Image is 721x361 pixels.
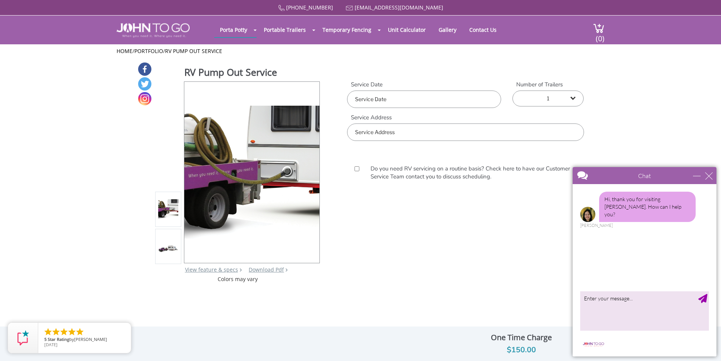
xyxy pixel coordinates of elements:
[285,268,288,272] img: chevron.png
[117,23,190,38] img: JOHN to go
[44,337,125,342] span: by
[258,22,311,37] a: Portable Trailers
[367,165,578,181] label: Do you need RV servicing on a routine basis? Check here to have our Customer Service Team contact...
[433,22,462,37] a: Gallery
[347,114,584,122] label: Service Address
[51,327,61,336] li: 
[286,4,333,11] a: [PHONE_NUMBER]
[355,4,443,11] a: [EMAIL_ADDRESS][DOMAIN_NAME]
[134,47,163,55] a: Portfolio
[593,23,604,33] img: cart a
[382,22,431,37] a: Unit Calculator
[430,331,613,344] div: One Time Charge
[158,199,179,219] img: Product
[512,81,584,89] label: Number of Trailers
[184,66,321,81] h1: RV Pump Out Service
[67,327,76,336] li: 
[155,275,321,283] div: Colors may vary
[214,22,253,37] a: Porta Potty
[158,245,179,252] img: Product
[44,327,53,336] li: 
[184,106,319,239] img: Product
[117,47,604,55] ul: / /
[464,22,502,37] a: Contact Us
[117,47,132,55] a: Home
[347,81,501,89] label: Service Date
[138,92,151,105] a: Instagram
[317,22,377,37] a: Temporary Fencing
[138,63,151,76] a: Facebook
[44,342,58,347] span: [DATE]
[165,47,222,55] a: RV Pump Out Service
[16,330,31,345] img: Review Rating
[430,344,613,356] div: $150.00
[44,336,47,342] span: 5
[48,336,69,342] span: Star Rating
[278,5,285,11] img: Call
[347,123,584,141] input: Service Address
[59,327,69,336] li: 
[347,91,501,108] input: Service Date
[568,163,721,361] iframe: Live Chat Box
[240,268,242,272] img: right arrow icon
[185,266,238,273] a: View feature & specs
[249,266,284,273] a: Download Pdf
[75,327,84,336] li: 
[138,77,151,91] a: Twitter
[346,6,353,11] img: Mail
[74,336,107,342] span: [PERSON_NAME]
[595,27,604,44] span: (0)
